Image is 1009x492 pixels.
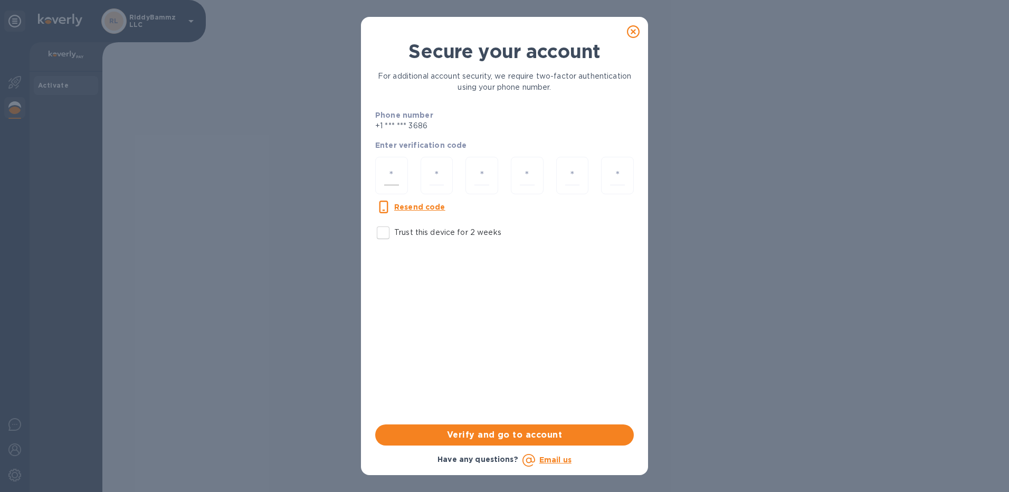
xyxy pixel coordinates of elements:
span: Verify and go to account [384,429,625,441]
h1: Secure your account [375,40,634,62]
p: For additional account security, we require two-factor authentication using your phone number. [375,71,634,93]
a: Email us [539,456,572,464]
u: Resend code [394,203,445,211]
p: Trust this device for 2 weeks [394,227,501,238]
b: Have any questions? [437,455,518,463]
b: Phone number [375,111,433,119]
button: Verify and go to account [375,424,634,446]
p: Enter verification code [375,140,634,150]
